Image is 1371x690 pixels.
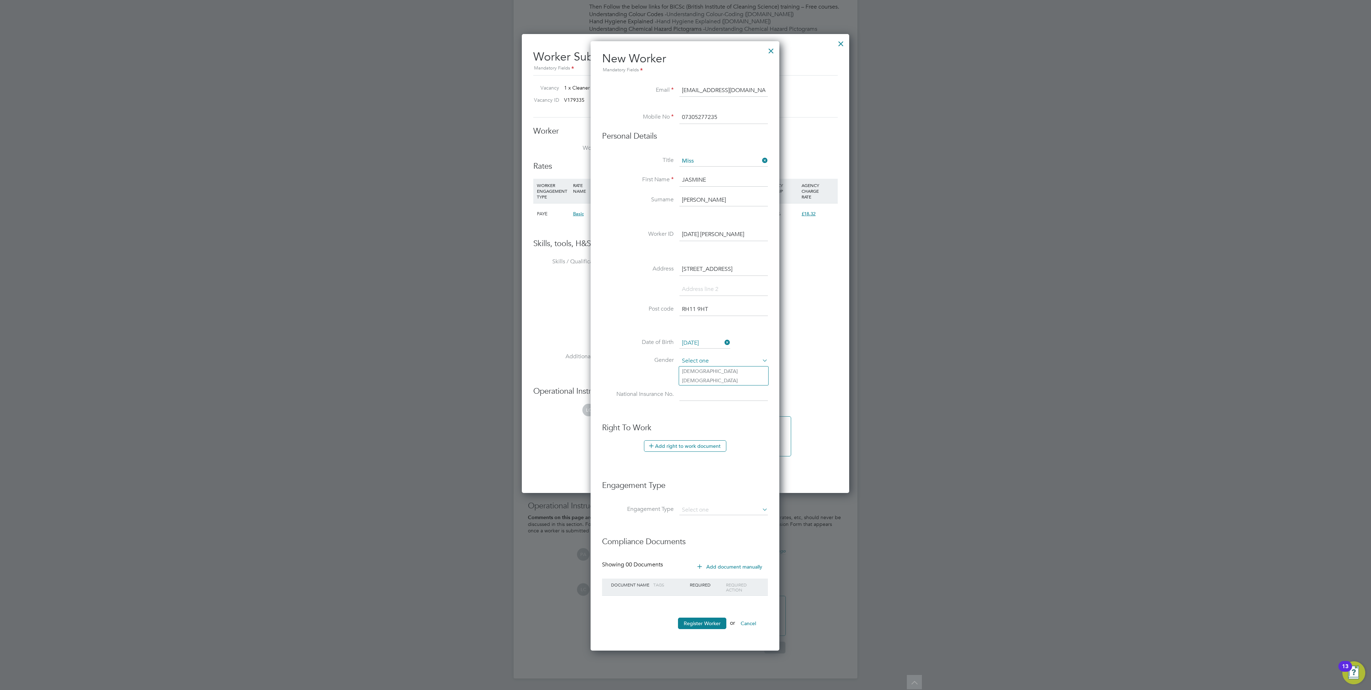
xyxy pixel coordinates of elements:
[679,366,768,376] li: [DEMOGRAPHIC_DATA]
[602,157,674,164] label: Title
[602,423,768,433] h3: Right To Work
[533,44,838,72] h2: Worker Submission
[571,179,619,197] div: RATE NAME
[1342,666,1348,676] div: 13
[602,339,674,346] label: Date of Birth
[533,144,605,152] label: Worker
[564,85,631,91] span: 1 x Cleaner (FedEx Use Only)
[533,64,838,72] div: Mandatory Fields
[679,376,768,385] li: [DEMOGRAPHIC_DATA]
[602,390,674,398] label: National Insurance No.
[679,156,768,167] input: Select one
[764,179,800,197] div: AGENCY MARKUP
[602,113,674,121] label: Mobile No
[573,211,584,217] span: Basic
[679,263,768,276] input: Address line 1
[602,356,674,364] label: Gender
[602,230,674,238] label: Worker ID
[800,179,836,203] div: AGENCY CHARGE RATE
[535,179,571,203] div: WORKER ENGAGEMENT TYPE
[602,505,674,513] label: Engagement Type
[602,305,674,313] label: Post code
[533,258,605,265] label: Skills / Qualifications
[533,353,605,360] label: Additional H&S
[651,579,688,591] div: Tags
[533,239,838,249] h3: Skills, tools, H&S
[564,97,585,103] span: V179335
[533,126,838,136] h3: Worker
[533,318,605,325] label: Tools
[679,356,768,366] input: Select one
[678,618,726,629] button: Register Worker
[602,530,768,547] h3: Compliance Documents
[802,211,816,217] span: £18.32
[679,505,768,515] input: Select one
[533,161,838,172] h3: Rates
[602,196,674,203] label: Surname
[644,440,726,452] button: Add right to work document
[679,338,730,349] input: Select one
[602,561,664,569] div: Showing
[530,97,559,103] label: Vacancy ID
[602,66,768,74] div: Mandatory Fields
[724,579,761,596] div: Required Action
[679,283,768,296] input: Address line 2
[602,618,768,636] li: or
[533,386,838,397] h3: Operational Instructions & Comments
[602,265,674,273] label: Address
[602,51,768,74] h2: New Worker
[626,561,663,568] span: 00 Documents
[602,131,768,142] h3: Personal Details
[602,86,674,94] label: Email
[582,404,595,416] span: LC
[688,579,725,591] div: Required
[609,579,651,591] div: Document Name
[692,561,768,572] button: Add document manually
[735,618,762,629] button: Cancel
[530,85,559,91] label: Vacancy
[1342,661,1365,684] button: Open Resource Center, 13 new notifications
[535,203,571,224] div: PAYE
[602,176,674,183] label: First Name
[602,473,768,491] h3: Engagement Type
